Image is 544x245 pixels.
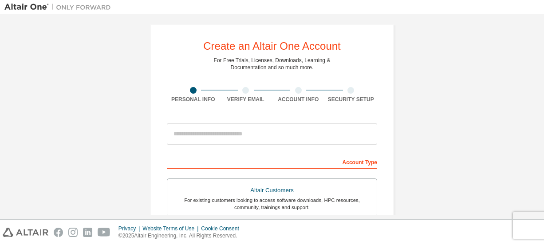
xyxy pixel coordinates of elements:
[220,96,272,103] div: Verify Email
[3,228,48,237] img: altair_logo.svg
[54,228,63,237] img: facebook.svg
[83,228,92,237] img: linkedin.svg
[325,96,378,103] div: Security Setup
[167,96,220,103] div: Personal Info
[272,96,325,103] div: Account Info
[142,225,201,232] div: Website Terms of Use
[118,232,244,240] p: © 2025 Altair Engineering, Inc. All Rights Reserved.
[173,184,371,197] div: Altair Customers
[167,154,377,169] div: Account Type
[201,225,244,232] div: Cookie Consent
[118,225,142,232] div: Privacy
[173,197,371,211] div: For existing customers looking to access software downloads, HPC resources, community, trainings ...
[98,228,110,237] img: youtube.svg
[68,228,78,237] img: instagram.svg
[214,57,331,71] div: For Free Trials, Licenses, Downloads, Learning & Documentation and so much more.
[203,41,341,51] div: Create an Altair One Account
[4,3,115,12] img: Altair One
